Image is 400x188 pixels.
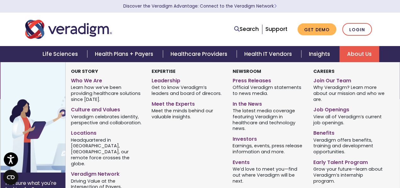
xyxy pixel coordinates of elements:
[3,170,18,185] button: Open CMP widget
[313,68,334,74] strong: Careers
[71,127,142,137] a: Locations
[87,46,163,62] a: Health Plans + Payers
[342,23,372,36] a: Login
[152,84,223,97] span: Get to know Veradigm’s leaders and board of direcors.
[313,113,385,126] span: View all of Veradigm’s current job openings.
[265,25,287,33] a: Support
[71,168,142,178] a: Veradigm Network
[313,104,385,113] a: Job Openings
[313,127,385,137] a: Benefits
[313,75,385,84] a: Join Our Team
[233,84,304,97] span: Official Veradigm statements to news media.
[233,133,304,143] a: Investors
[71,113,142,126] span: Veradigm celebrates identity, perspective and collaboration.
[274,3,277,9] span: Learn More
[152,98,223,108] a: Meet the Experts
[152,75,223,84] a: Leadership
[71,68,98,74] strong: Our Story
[163,46,237,62] a: Healthcare Providers
[123,3,277,9] a: Discover the Veradigm Advantage: Connect to the Veradigm NetworkLearn More
[71,137,142,167] span: Headquartered in [GEOGRAPHIC_DATA], [GEOGRAPHIC_DATA], our remote force crosses the globe.
[71,75,142,84] a: Who We Are
[233,98,304,108] a: In the News
[313,166,385,184] span: Grow your future—learn about Veradigm’s internship program.
[233,166,304,184] span: We’d love to meet you—find out where Veradigm will be next.
[313,84,385,103] span: Why Veradigm? Learn more about our mission and who we are.
[233,68,261,74] strong: Newsroom
[234,25,259,33] a: Search
[152,108,223,120] span: Meet the minds behind our valuable insights.
[35,46,87,62] a: Life Sciences
[233,143,304,155] span: Earnings, events, press release information and more.
[71,104,142,113] a: Culture and Values
[25,19,112,40] img: Veradigm logo
[71,84,142,103] span: Learn how we’ve been providing healthcare solutions since [DATE].
[301,46,339,62] a: Insights
[298,23,336,36] a: Get Demo
[233,157,304,166] a: Events
[233,75,304,84] a: Press Releases
[152,68,176,74] strong: Expertise
[339,46,379,62] a: About Us
[233,108,304,132] span: The latest media coverage featuring Veradigm in healthcare and technology news.
[0,62,102,173] img: Vector image of Veradigm’s Story
[237,46,301,62] a: Health IT Vendors
[313,137,385,155] span: Veradigm offers benefits, training and development opportunities.
[279,143,392,180] iframe: Drift Chat Widget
